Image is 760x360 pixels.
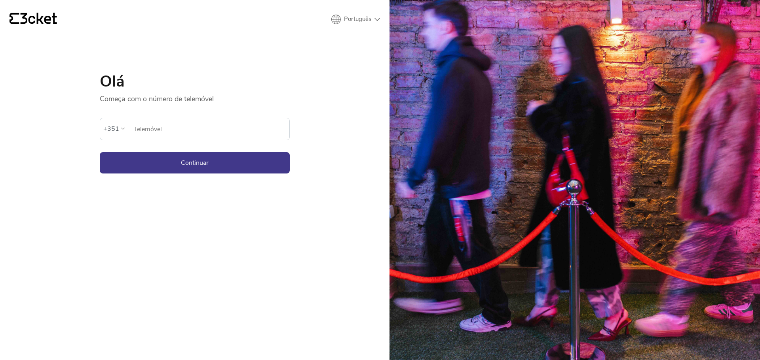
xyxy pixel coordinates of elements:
g: {' '} [9,13,19,24]
button: Continuar [100,152,290,173]
a: {' '} [9,13,57,26]
h1: Olá [100,74,290,89]
div: +351 [103,123,119,135]
label: Telemóvel [128,118,289,140]
p: Começa com o número de telemóvel [100,89,290,104]
input: Telemóvel [133,118,289,140]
